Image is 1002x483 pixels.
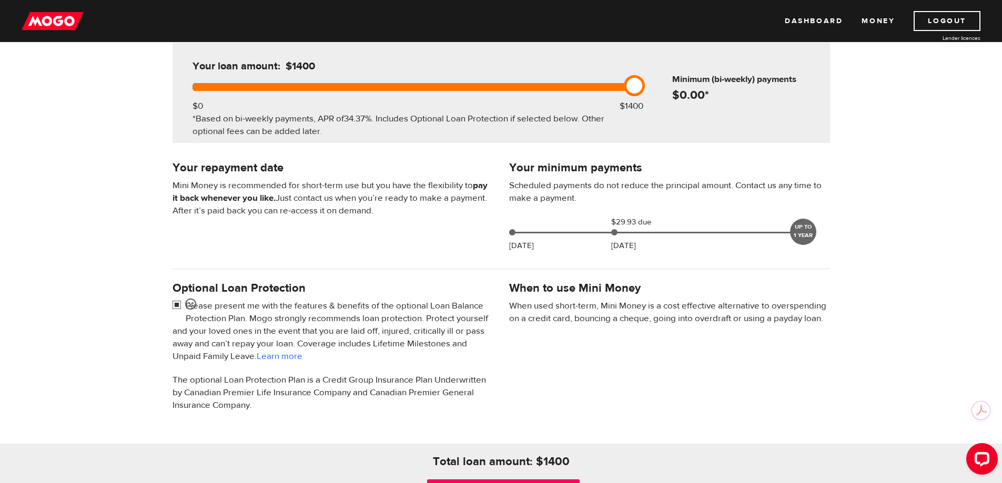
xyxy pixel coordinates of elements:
h4: $ [672,88,826,102]
span: 0.00 [680,87,705,102]
p: Please present me with the features & benefits of the optional Loan Balance Protection Plan. Mogo... [173,300,493,363]
b: pay it back whenever you like. [173,180,488,204]
div: $0 [193,100,203,112]
h4: When to use Mini Money [509,281,641,295]
h4: Optional Loan Protection [173,281,493,295]
h6: Minimum (bi-weekly) payments [672,73,826,86]
input: <span class="smiley-face happy"></span> [173,300,186,313]
div: *Based on bi-weekly payments, APR of . Includes Optional Loan Protection if selected below. Other... [193,112,630,138]
p: [DATE] [611,240,636,252]
p: Scheduled payments do not reduce the principal amount. Contact us any time to make a payment. [509,179,830,204]
h4: Total loan amount: $ [433,454,543,469]
a: Dashboard [785,11,843,31]
span: $1400 [286,59,315,73]
h4: Your minimum payments [509,160,830,175]
h5: Your loan amount: [193,60,407,73]
a: Logout [914,11,980,31]
a: Learn more [257,351,302,362]
p: When used short-term, Mini Money is a cost effective alternative to overspending on a credit card... [509,300,830,325]
a: Money [862,11,895,31]
h4: Your repayment date [173,160,493,175]
p: Mini Money is recommended for short-term use but you have the flexibility to Just contact us when... [173,179,493,217]
span: $29.93 due [611,216,664,229]
div: $1400 [620,100,643,112]
img: mogo_logo-11ee424be714fa7cbb0f0f49df9e16ec.png [22,11,84,31]
div: UP TO 1 YEAR [790,219,816,245]
p: The optional Loan Protection Plan is a Credit Group Insurance Plan Underwritten by Canadian Premi... [173,374,493,412]
h4: 1400 [543,454,570,469]
p: [DATE] [509,240,534,252]
span: 34.37% [344,113,371,125]
a: Lender licences [902,34,980,42]
iframe: LiveChat chat widget [958,439,1002,483]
